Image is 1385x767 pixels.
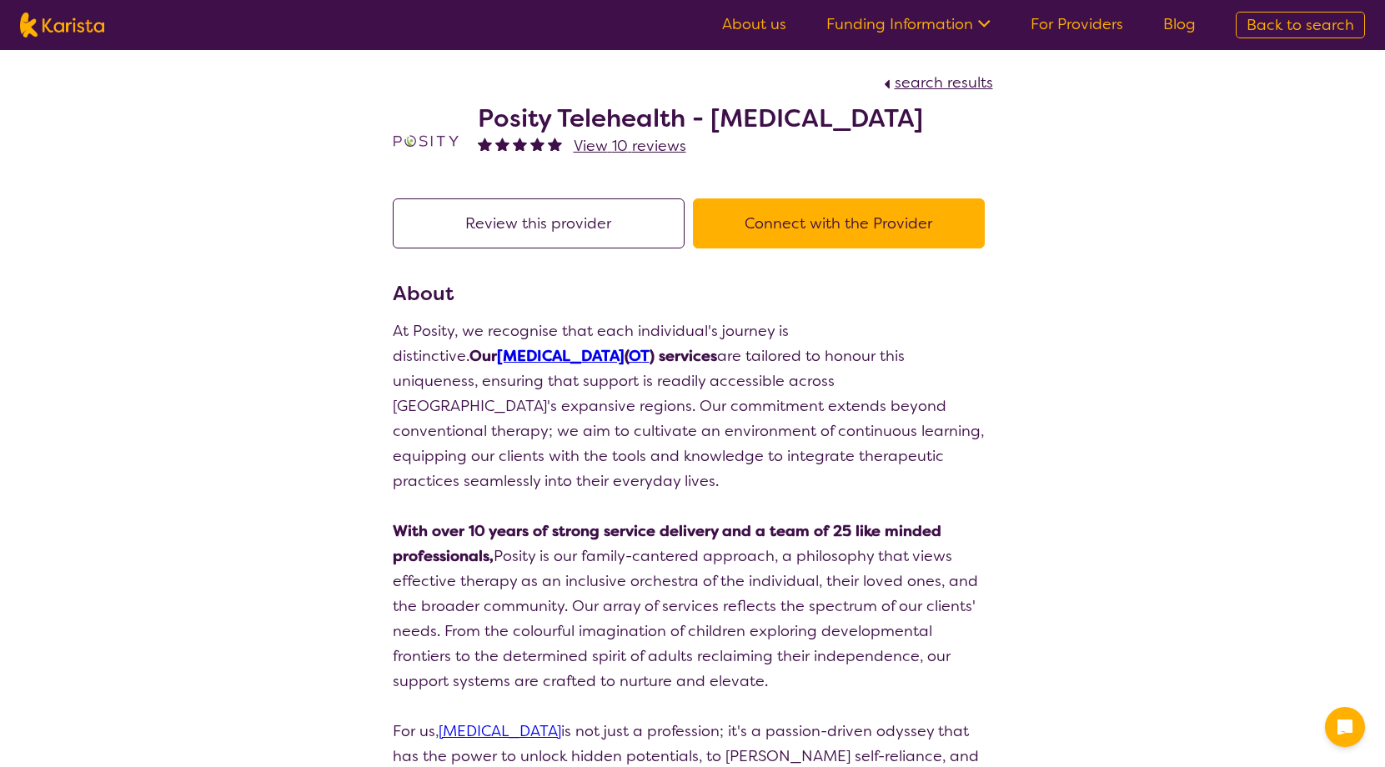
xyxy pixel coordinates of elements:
[530,137,544,151] img: fullstar
[513,137,527,151] img: fullstar
[497,346,625,366] a: [MEDICAL_DATA]
[393,278,993,308] h3: About
[548,137,562,151] img: fullstar
[574,136,686,156] span: View 10 reviews
[1163,14,1196,34] a: Blog
[393,213,693,233] a: Review this provider
[469,346,717,366] strong: Our ( ) services
[478,137,492,151] img: fullstar
[393,108,459,174] img: t1bslo80pcylnzwjhndq.png
[439,721,561,741] a: [MEDICAL_DATA]
[693,198,985,248] button: Connect with the Provider
[478,103,923,133] h2: Posity Telehealth - [MEDICAL_DATA]
[880,73,993,93] a: search results
[722,14,786,34] a: About us
[1031,14,1123,34] a: For Providers
[1236,12,1365,38] a: Back to search
[574,133,686,158] a: View 10 reviews
[826,14,991,34] a: Funding Information
[1247,15,1354,35] span: Back to search
[629,346,650,366] a: OT
[20,13,104,38] img: Karista logo
[393,521,941,566] strong: With over 10 years of strong service delivery and a team of 25 like minded professionals,
[393,519,993,694] p: Posity is our family-cantered approach, a philosophy that views effective therapy as an inclusive...
[495,137,509,151] img: fullstar
[895,73,993,93] span: search results
[693,213,993,233] a: Connect with the Provider
[393,198,685,248] button: Review this provider
[393,318,993,494] p: At Posity, we recognise that each individual's journey is distinctive. are tailored to honour thi...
